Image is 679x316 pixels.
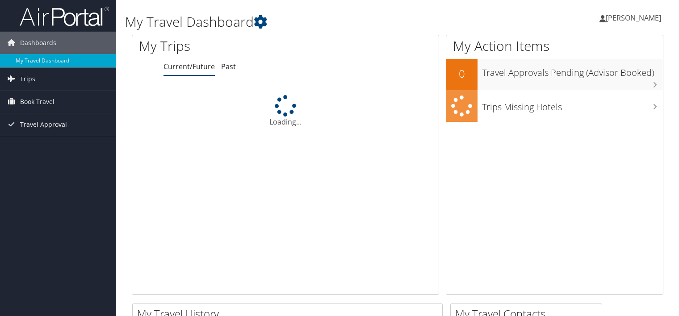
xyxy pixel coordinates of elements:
span: Travel Approval [20,113,67,136]
span: [PERSON_NAME] [606,13,661,23]
img: airportal-logo.png [20,6,109,27]
span: Dashboards [20,32,56,54]
h1: My Travel Dashboard [125,12,488,31]
h2: 0 [446,66,478,81]
a: Current/Future [163,62,215,71]
h3: Trips Missing Hotels [482,96,663,113]
div: Loading... [132,95,439,127]
a: Past [221,62,236,71]
span: Trips [20,68,35,90]
a: [PERSON_NAME] [599,4,670,31]
span: Book Travel [20,91,54,113]
h1: My Trips [139,37,304,55]
a: Trips Missing Hotels [446,90,663,122]
h3: Travel Approvals Pending (Advisor Booked) [482,62,663,79]
a: 0Travel Approvals Pending (Advisor Booked) [446,59,663,90]
h1: My Action Items [446,37,663,55]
